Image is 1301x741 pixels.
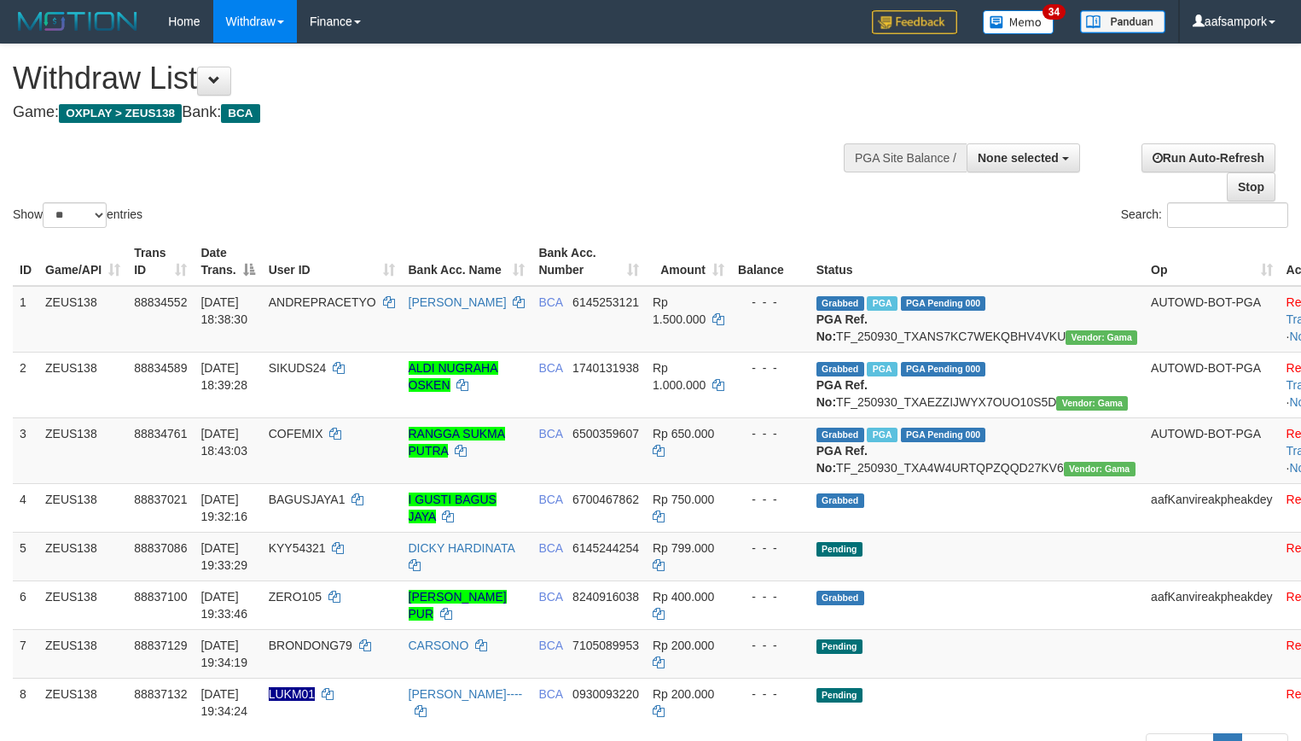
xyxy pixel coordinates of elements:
[13,202,142,228] label: Show entries
[13,417,38,483] td: 3
[816,312,868,343] b: PGA Ref. No:
[200,541,247,572] span: [DATE] 19:33:29
[127,237,194,286] th: Trans ID: activate to sort column ascending
[221,104,259,123] span: BCA
[262,237,402,286] th: User ID: activate to sort column ascending
[653,541,714,555] span: Rp 799.000
[13,104,851,121] h4: Game: Bank:
[200,687,247,718] span: [DATE] 19:34:24
[409,687,523,701] a: [PERSON_NAME]----
[200,361,247,392] span: [DATE] 18:39:28
[738,637,803,654] div: - - -
[816,296,864,311] span: Grabbed
[738,540,803,557] div: - - -
[983,10,1054,34] img: Button%20Memo.svg
[646,237,731,286] th: Amount: activate to sort column ascending
[572,590,639,604] span: Copy 8240916038 to clipboard
[738,294,803,311] div: - - -
[1144,483,1279,532] td: aafKanvireakpheakdey
[1167,202,1288,228] input: Search:
[13,581,38,629] td: 6
[269,639,352,652] span: BRONDONG79
[867,428,897,442] span: Marked by aafsolysreylen
[402,237,532,286] th: Bank Acc. Name: activate to sort column ascending
[538,493,562,506] span: BCA
[810,286,1144,353] td: TF_250930_TXANS7KC7WEKQBHV4VKU
[816,444,868,475] b: PGA Ref. No:
[200,427,247,458] span: [DATE] 18:43:03
[1080,10,1165,33] img: panduan.png
[59,104,182,123] span: OXPLAY > ZEUS138
[13,352,38,417] td: 2
[731,237,810,286] th: Balance
[1121,202,1288,228] label: Search:
[572,541,639,555] span: Copy 6145244254 to clipboard
[43,202,107,228] select: Showentries
[38,286,127,353] td: ZEUS138
[816,688,862,703] span: Pending
[538,541,562,555] span: BCA
[867,296,897,311] span: Marked by aafsolysreylen
[538,361,562,375] span: BCA
[538,590,562,604] span: BCA
[13,237,38,286] th: ID
[269,687,315,701] span: Nama rekening ada tanda titik/strip, harap diedit
[269,295,376,309] span: ANDREPRACETYO
[38,417,127,483] td: ZEUS138
[134,687,187,701] span: 88837132
[1144,237,1279,286] th: Op: activate to sort column ascending
[38,352,127,417] td: ZEUS138
[816,542,862,557] span: Pending
[194,237,261,286] th: Date Trans.: activate to sort column descending
[38,678,127,726] td: ZEUS138
[13,629,38,678] td: 7
[816,428,864,442] span: Grabbed
[1043,4,1066,20] span: 34
[409,541,514,555] a: DICKY HARDINATA
[653,427,714,441] span: Rp 650.000
[134,427,187,441] span: 88834761
[816,378,868,409] b: PGA Ref. No:
[269,427,323,441] span: COFEMIX
[901,362,986,376] span: PGA Pending
[200,295,247,326] span: [DATE] 18:38:30
[867,362,897,376] span: Marked by aafsolysreylen
[409,427,506,458] a: RANGGA SUKMA PUTRA
[816,493,864,508] span: Grabbed
[738,359,803,376] div: - - -
[1141,143,1275,172] a: Run Auto-Refresh
[1144,352,1279,417] td: AUTOWD-BOT-PGA
[810,417,1144,483] td: TF_250930_TXA4W4URTQPZQQD27KV6
[38,629,127,678] td: ZEUS138
[1056,396,1128,411] span: Vendor URL: https://trx31.1velocity.biz
[572,687,639,701] span: Copy 0930093220 to clipboard
[200,493,247,523] span: [DATE] 19:32:16
[738,686,803,703] div: - - -
[572,427,639,441] span: Copy 6500359607 to clipboard
[38,532,127,581] td: ZEUS138
[134,590,187,604] span: 88837100
[967,143,1080,172] button: None selected
[872,10,957,34] img: Feedback.jpg
[134,361,187,375] span: 88834589
[409,361,498,392] a: ALDI NUGRAHA OSKEN
[13,532,38,581] td: 5
[572,639,639,652] span: Copy 7105089953 to clipboard
[901,428,986,442] span: PGA Pending
[409,493,497,523] a: I GUSTI BAGUS JAYA
[816,639,862,654] span: Pending
[1064,462,1135,476] span: Vendor URL: https://trx31.1velocity.biz
[13,61,851,96] h1: Withdraw List
[13,9,142,34] img: MOTION_logo.png
[269,493,346,506] span: BAGUSJAYA1
[1227,172,1275,201] a: Stop
[572,295,639,309] span: Copy 6145253121 to clipboard
[409,590,507,621] a: [PERSON_NAME] PUR
[269,590,322,604] span: ZERO105
[134,493,187,506] span: 88837021
[653,639,714,652] span: Rp 200.000
[901,296,986,311] span: PGA Pending
[844,143,967,172] div: PGA Site Balance /
[200,590,247,621] span: [DATE] 19:33:46
[38,237,127,286] th: Game/API: activate to sort column ascending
